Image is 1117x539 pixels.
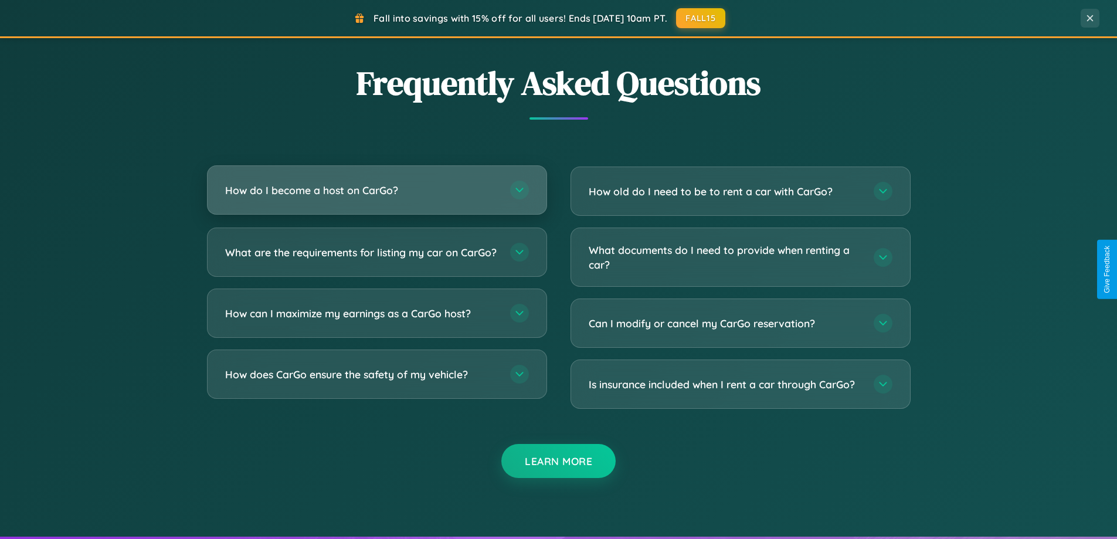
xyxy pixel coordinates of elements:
[501,444,616,478] button: Learn More
[676,8,725,28] button: FALL15
[374,12,667,24] span: Fall into savings with 15% off for all users! Ends [DATE] 10am PT.
[589,243,862,272] h3: What documents do I need to provide when renting a car?
[207,60,911,106] h2: Frequently Asked Questions
[1103,246,1111,293] div: Give Feedback
[589,184,862,199] h3: How old do I need to be to rent a car with CarGo?
[589,316,862,331] h3: Can I modify or cancel my CarGo reservation?
[589,377,862,392] h3: Is insurance included when I rent a car through CarGo?
[225,183,498,198] h3: How do I become a host on CarGo?
[225,245,498,260] h3: What are the requirements for listing my car on CarGo?
[225,306,498,321] h3: How can I maximize my earnings as a CarGo host?
[225,367,498,382] h3: How does CarGo ensure the safety of my vehicle?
